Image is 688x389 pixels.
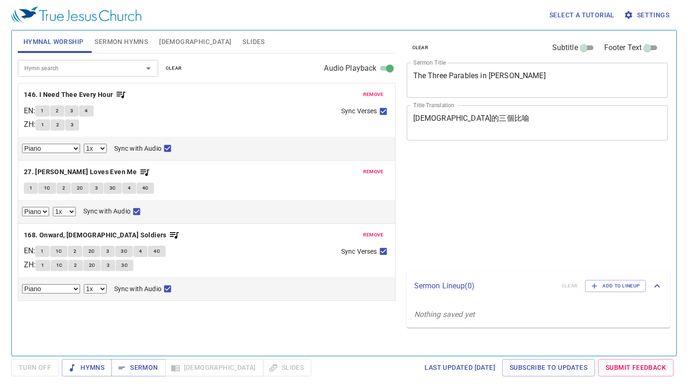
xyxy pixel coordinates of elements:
[83,260,101,271] button: 2C
[23,36,84,48] span: Hymnal Worship
[110,184,116,192] span: 3C
[403,150,617,267] iframe: from-child
[101,260,115,271] button: 3
[24,166,137,178] b: 27. [PERSON_NAME] Loves Even Me
[79,105,93,117] button: 4
[69,362,104,374] span: Hymns
[85,107,88,115] span: 4
[83,206,131,216] span: Sync with Audio
[414,280,554,292] p: Sermon Lineup ( 0 )
[421,359,499,376] a: Last updated [DATE]
[111,359,165,376] button: Sermon
[363,231,384,239] span: remove
[88,247,95,256] span: 2C
[121,247,127,256] span: 3C
[142,62,155,75] button: Open
[242,36,264,48] span: Slides
[122,183,136,194] button: 4
[38,183,56,194] button: 1C
[626,9,669,21] span: Settings
[62,359,112,376] button: Hymns
[101,246,115,257] button: 3
[546,7,618,24] button: Select a tutorial
[412,44,429,52] span: clear
[341,106,377,116] span: Sync Verses
[142,184,149,192] span: 4C
[154,247,160,256] span: 4C
[35,105,49,117] button: 1
[57,183,71,194] button: 2
[24,119,36,130] p: ZH :
[128,184,131,192] span: 4
[56,247,62,256] span: 1C
[62,184,65,192] span: 2
[89,261,95,270] span: 2C
[358,166,389,177] button: remove
[51,119,65,131] button: 2
[585,280,646,292] button: Add to Lineup
[591,282,640,290] span: Add to Lineup
[148,246,166,257] button: 4C
[71,121,73,129] span: 3
[44,184,51,192] span: 1C
[41,107,44,115] span: 1
[41,247,44,256] span: 1
[139,247,142,256] span: 4
[24,89,113,101] b: 146. I Need Thee Every Hour
[413,114,662,132] textarea: [DEMOGRAPHIC_DATA]的三個比喻
[106,247,109,256] span: 3
[24,89,126,101] button: 146. I Need Thee Every Hour
[50,246,68,257] button: 1C
[22,144,80,153] select: Select Track
[84,144,107,153] select: Playback Rate
[24,245,35,257] p: EN :
[70,107,73,115] span: 3
[65,105,79,117] button: 3
[413,71,662,89] textarea: The Three Parables in [PERSON_NAME]
[95,184,98,192] span: 3
[104,183,122,194] button: 3C
[56,261,63,270] span: 1C
[425,362,495,374] span: Last updated [DATE]
[83,246,101,257] button: 2C
[114,284,161,294] span: Sync with Audio
[407,271,671,301] div: Sermon Lineup(0)clearAdd to Lineup
[68,246,82,257] button: 2
[324,63,376,74] span: Audio Playback
[24,259,36,271] p: ZH :
[121,261,128,270] span: 3C
[95,36,148,48] span: Sermon Hymns
[50,105,64,117] button: 2
[604,42,642,53] span: Footer Text
[24,229,167,241] b: 168. Onward, [DEMOGRAPHIC_DATA] Soldiers
[137,183,154,194] button: 4C
[24,105,35,117] p: EN :
[502,359,595,376] a: Subscribe to Updates
[89,183,103,194] button: 3
[510,362,587,374] span: Subscribe to Updates
[159,36,231,48] span: [DEMOGRAPHIC_DATA]
[598,359,673,376] a: Submit Feedback
[74,261,77,270] span: 2
[116,260,133,271] button: 3C
[56,121,59,129] span: 2
[341,247,377,257] span: Sync Verses
[358,89,389,100] button: remove
[41,121,44,129] span: 1
[35,246,49,257] button: 1
[36,119,50,131] button: 1
[133,246,147,257] button: 4
[552,42,578,53] span: Subtitle
[24,183,38,194] button: 1
[22,284,80,294] select: Select Track
[71,183,89,194] button: 2C
[606,362,666,374] span: Submit Feedback
[68,260,82,271] button: 2
[77,184,83,192] span: 2C
[358,229,389,241] button: remove
[11,7,141,23] img: True Jesus Church
[414,310,475,319] i: Nothing saved yet
[166,64,182,73] span: clear
[119,362,158,374] span: Sermon
[36,260,50,271] button: 1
